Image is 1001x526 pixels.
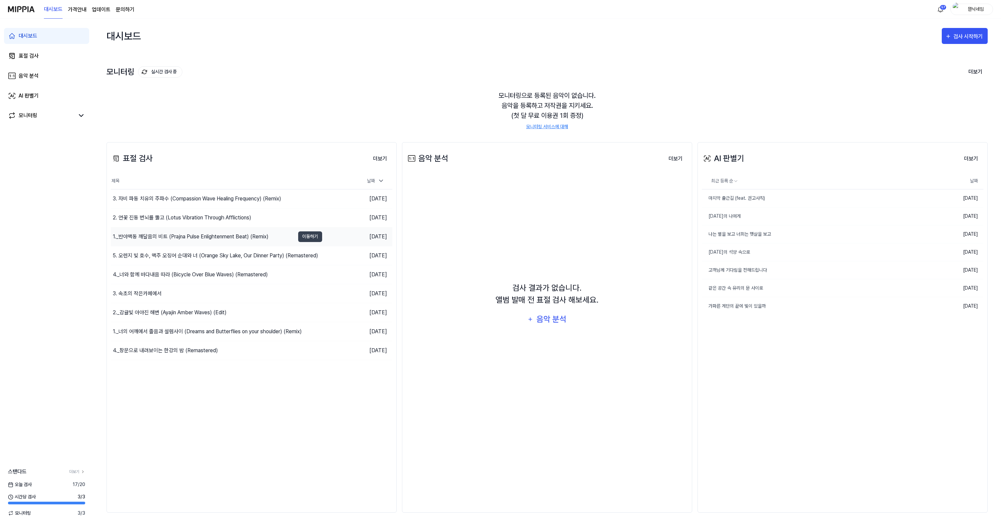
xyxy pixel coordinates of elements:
div: 검사 시작하기 [953,32,984,41]
td: [DATE] [322,189,393,208]
div: AI 판별기 [702,152,744,164]
button: 더보기 [959,152,983,165]
span: 3 / 3 [78,510,85,517]
a: 더보기 [69,469,85,475]
div: [DATE]의 석양 속으로 [702,249,750,256]
a: 가파른 계단의 끝에 빛이 있을까 [702,297,945,315]
div: 검사 결과가 없습니다. 앨범 발매 전 표절 검사 해보세요. [496,282,599,306]
div: 모니터링 [19,112,37,120]
th: 날짜 [945,173,983,189]
button: 알림57 [935,4,946,15]
button: 검사 시작하기 [942,28,988,44]
button: 더보기 [663,152,688,165]
td: [DATE] [322,265,393,284]
span: 스탠다드 [8,468,27,476]
span: 17 / 20 [73,481,85,488]
button: profile뭔닉네임 [950,4,993,15]
th: 제목 [111,173,322,189]
button: 이동하기 [298,231,322,242]
div: 대시보드 [106,25,141,47]
a: 대시보드 [4,28,89,44]
a: 고객님께 기다림을 전해드립니다 [702,261,945,279]
td: [DATE] [322,246,393,265]
div: 57 [940,5,946,10]
div: 1._반야맥동 깨달음의 비트 (Prajna Pulse Enlightenment Beat) (Remix) [113,233,269,241]
a: [DATE]의 나에게 [702,207,945,225]
span: 3 / 3 [78,493,85,500]
div: 마지막 출근길 (feat. 권고사직) [702,195,765,202]
td: [DATE] [322,303,393,322]
div: 날짜 [364,175,387,186]
div: 4._창문으로 내려보이는 한강의 밤 (Remastered) [113,347,218,355]
div: 표절 검사 [111,152,153,164]
div: 2._감귤빛 아야진 해변 (Ayajin Amber Waves) (Edit) [113,309,227,317]
div: 대시보드 [19,32,37,40]
a: 나는 별을 보고 너희는 햇살을 보고 [702,225,945,243]
a: AI 판별기 [4,88,89,104]
span: 오늘 검사 [8,481,32,488]
td: [DATE] [945,279,983,297]
button: 더보기 [963,65,988,79]
div: 가파른 계단의 끝에 빛이 있을까 [702,303,766,310]
a: 같은 공간 속 유리의 문 사이로 [702,279,945,297]
a: 음악 분석 [4,68,89,84]
img: 알림 [936,5,944,13]
td: [DATE] [945,189,983,207]
a: 마지막 출근길 (feat. 권고사직) [702,189,945,207]
td: [DATE] [322,284,393,303]
button: 가격안내 [68,6,87,14]
div: 뭔닉네임 [963,5,989,13]
a: 표절 검사 [4,48,89,64]
div: 나는 별을 보고 너희는 햇살을 보고 [702,231,771,238]
div: AI 판별기 [19,92,39,100]
td: [DATE] [945,207,983,225]
div: 3. 속초의 작은카페에서 [113,290,162,298]
div: 표절 검사 [19,52,39,60]
button: 음악 분석 [523,311,571,327]
div: 고객님께 기다림을 전해드립니다 [702,267,767,274]
div: 모니터링으로 등록된 음악이 없습니다. 음악을 등록하고 저작권을 지키세요. (첫 달 무료 이용권 1회 증정) [106,83,988,138]
td: [DATE] [945,261,983,279]
div: 음악 분석 [535,313,567,326]
div: 4._너와 함께 바다내음 따라 (Bicycle Over Blue Waves) (Remastered) [113,271,268,279]
td: [DATE] [322,227,393,246]
td: [DATE] [945,225,983,243]
td: [DATE] [322,208,393,227]
td: [DATE] [322,322,393,341]
button: 실시간 검사 중 [138,66,182,78]
a: 모니터링 서비스에 대해 [526,123,568,130]
div: 모니터링 [106,66,182,78]
a: 모니터링 [8,112,75,120]
td: [DATE] [322,341,393,360]
a: 대시보드 [44,0,63,19]
div: 같은 공간 속 유리의 문 사이로 [702,285,763,292]
div: [DATE]의 나에게 [702,213,741,220]
img: profile [953,3,961,16]
a: [DATE]의 석양 속으로 [702,243,945,261]
div: 5. 오렌지 빛 호수, 맥주 오징어 순대와 너 (Orange Sky Lake, Our Dinner Party) (Remastered) [113,252,318,260]
img: monitoring Icon [142,69,147,75]
a: 문의하기 [116,6,134,14]
a: 업데이트 [92,6,110,14]
td: [DATE] [945,297,983,315]
button: 더보기 [368,152,392,165]
div: 음악 분석 [19,72,39,80]
div: 2. 연꽃 진동 번뇌를 뚫고 (Lotus Vibration Through Afflictions) [113,214,251,222]
span: 시간당 검사 [8,493,36,500]
div: 음악 분석 [406,152,448,164]
div: 1._너의 어깨에서 졸음과 설렘사이 (Dreams and Butterflies on your shoulder) (Remix) [113,328,302,336]
span: 모니터링 [8,510,31,517]
div: 3. 자비 파동 치유의 주파수 (Compassion Wave Healing Frequency) (Remix) [113,195,281,203]
td: [DATE] [945,243,983,261]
